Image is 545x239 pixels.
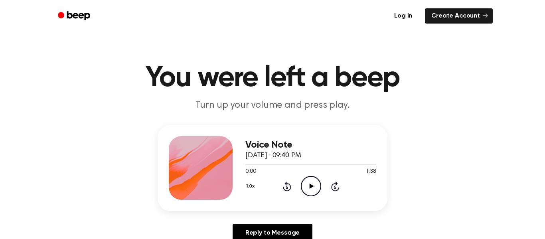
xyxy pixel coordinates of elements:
a: Log in [386,7,420,25]
button: 1.0x [245,180,257,193]
span: 1:38 [366,168,376,176]
p: Turn up your volume and press play. [119,99,426,112]
h1: You were left a beep [68,64,477,93]
h3: Voice Note [245,140,376,150]
a: Create Account [425,8,493,24]
span: 0:00 [245,168,256,176]
span: [DATE] · 09:40 PM [245,152,301,159]
a: Beep [52,8,97,24]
